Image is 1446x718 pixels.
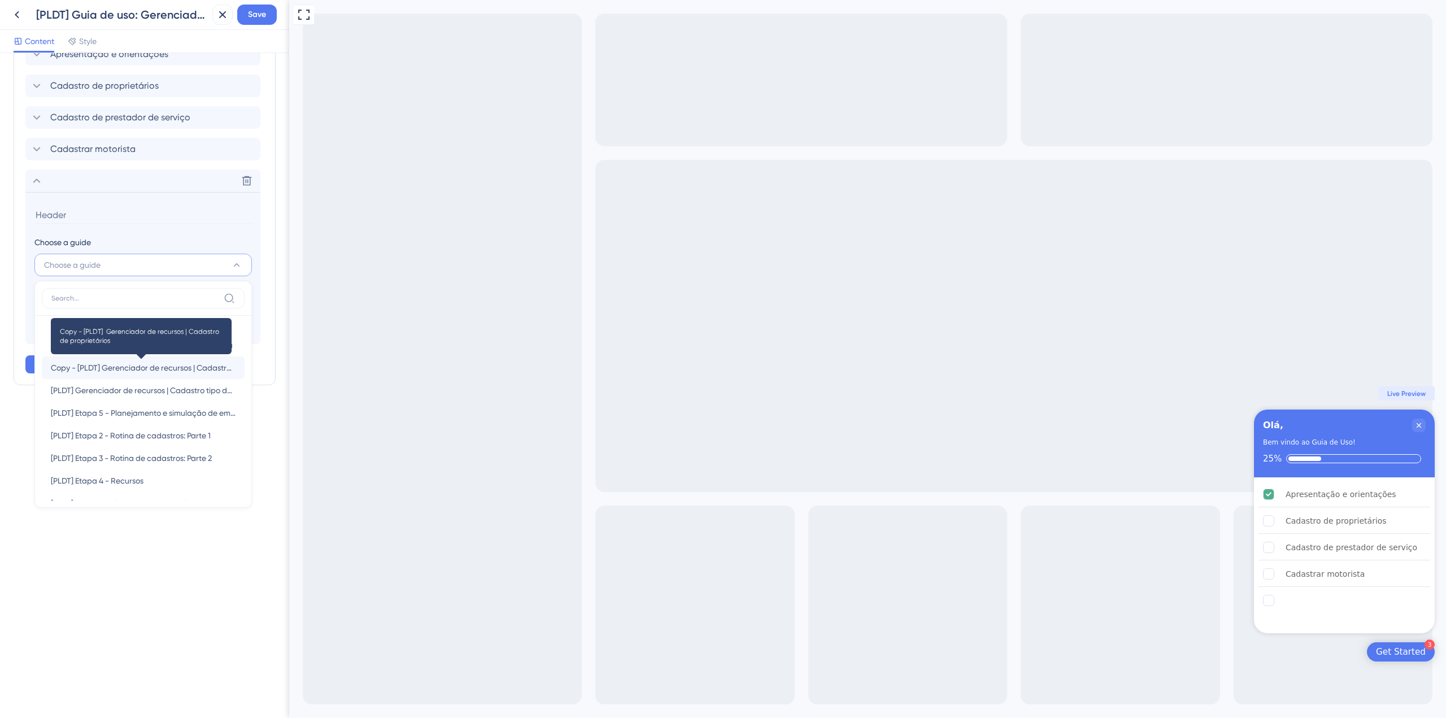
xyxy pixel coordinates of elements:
[34,206,254,224] input: Header
[974,419,994,432] div: Olá,
[50,47,168,61] span: Apresentação e orientações
[969,562,1141,587] div: Cadastrar motorista is incomplete.
[974,454,992,464] div: 25%
[42,492,245,515] button: [PLDT] Etapa 5 - Planejamento e simulação de embarque: Programador Operacional
[974,437,1066,448] div: Bem vindo ao Guia de Uso!
[42,402,245,424] button: [PLDT] Etapa 5 - Planejamento e simulação de embarque: Gerente Operacional
[42,379,245,402] button: [PLDT] Gerenciador de recursos | Cadastro tipo de veículo
[51,316,207,329] span: [PLDT] Etapa 7 - Documentos de embarque
[50,111,190,124] span: Cadastro de prestador de serviço
[1078,642,1146,662] div: Open Get Started checklist, remaining modules: 3
[237,5,277,25] button: Save
[996,567,1075,581] div: Cadastrar motorista
[42,334,245,356] button: [PLDT] Gerenciador recursos | Cadastrar motorista
[51,451,212,465] span: [PLDT] Etapa 3 - Rotina de cadastros: Parte 2
[79,34,97,48] span: Style
[50,142,136,156] span: Cadastrar motorista
[248,8,266,21] span: Save
[25,34,54,48] span: Content
[965,410,1146,633] div: Checklist Container
[974,454,1136,464] div: Checklist progress: 25%
[51,384,236,397] span: [PLDT] Gerenciador de recursos | Cadastro tipo de veículo
[42,356,245,379] button: Copy - [PLDT] Gerenciador de recursos | Cadastro de proprietáriosCopy - [PLDT] Gerenciador de rec...
[51,361,236,375] span: Copy - [PLDT] Gerenciador de recursos | Cadastro de proprietários
[51,497,236,510] span: [PLDT] Etapa 5 - Planejamento e simulação de embarque: Programador Operacional
[42,447,245,469] button: [PLDT] Etapa 3 - Rotina de cadastros: Parte 2
[996,514,1097,528] div: Cadastro de proprietários
[42,424,245,447] button: [PLDT] Etapa 2 - Rotina de cadastros: Parte 1
[44,258,101,272] span: Choose a guide
[34,254,252,276] button: Choose a guide
[969,482,1141,507] div: Apresentação e orientações is complete.
[42,311,245,334] button: [PLDT] Etapa 7 - Documentos de embarque
[1123,419,1136,432] div: Close Checklist
[1087,646,1136,658] div: Get Started
[51,474,143,488] span: [PLDT] Etapa 4 - Recursos
[996,541,1128,554] div: Cadastro de prestador de serviço
[36,7,208,23] div: [PLDT] Guia de uso: Gerenciador de Recursos - Teste
[25,355,116,373] button: Add Item
[50,79,159,93] span: Cadastro de proprietários
[969,508,1141,534] div: Cadastro de proprietários is incomplete.
[965,477,1146,634] div: Checklist items
[969,588,1141,613] div: undefined is incomplete.
[51,406,236,420] span: [PLDT] Etapa 5 - Planejamento e simulação de embarque: Gerente Operacional
[60,327,223,345] span: Copy - [PLDT] Gerenciador de recursos | Cadastro de proprietários
[34,236,251,249] div: Choose a guide
[51,294,219,303] input: Search...
[42,469,245,492] button: [PLDT] Etapa 4 - Recursos
[51,429,211,442] span: [PLDT] Etapa 2 - Rotina de cadastros: Parte 1
[996,488,1107,501] div: Apresentação e orientações
[969,535,1141,560] div: Cadastro de prestador de serviço is incomplete.
[1135,639,1146,650] div: 3
[1098,389,1136,398] span: Live Preview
